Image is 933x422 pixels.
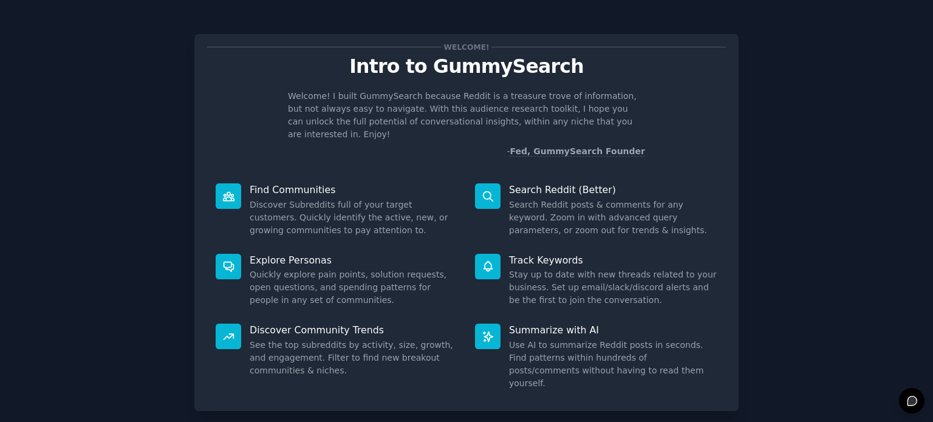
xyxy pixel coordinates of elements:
p: Discover Community Trends [250,324,458,336]
div: - [507,145,645,158]
dd: See the top subreddits by activity, size, growth, and engagement. Filter to find new breakout com... [250,339,458,377]
p: Welcome! I built GummySearch because Reddit is a treasure trove of information, but not always ea... [288,90,645,141]
dd: Use AI to summarize Reddit posts in seconds. Find patterns within hundreds of posts/comments with... [509,339,717,390]
p: Summarize with AI [509,324,717,336]
dd: Search Reddit posts & comments for any keyword. Zoom in with advanced query parameters, or zoom o... [509,199,717,237]
p: Intro to GummySearch [207,56,726,77]
dd: Discover Subreddits full of your target customers. Quickly identify the active, new, or growing c... [250,199,458,237]
span: Welcome! [442,41,491,53]
dd: Quickly explore pain points, solution requests, open questions, and spending patterns for people ... [250,268,458,307]
p: Search Reddit (Better) [509,183,717,196]
p: Find Communities [250,183,458,196]
p: Explore Personas [250,254,458,267]
a: Fed, GummySearch Founder [510,146,645,157]
dd: Stay up to date with new threads related to your business. Set up email/slack/discord alerts and ... [509,268,717,307]
p: Track Keywords [509,254,717,267]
